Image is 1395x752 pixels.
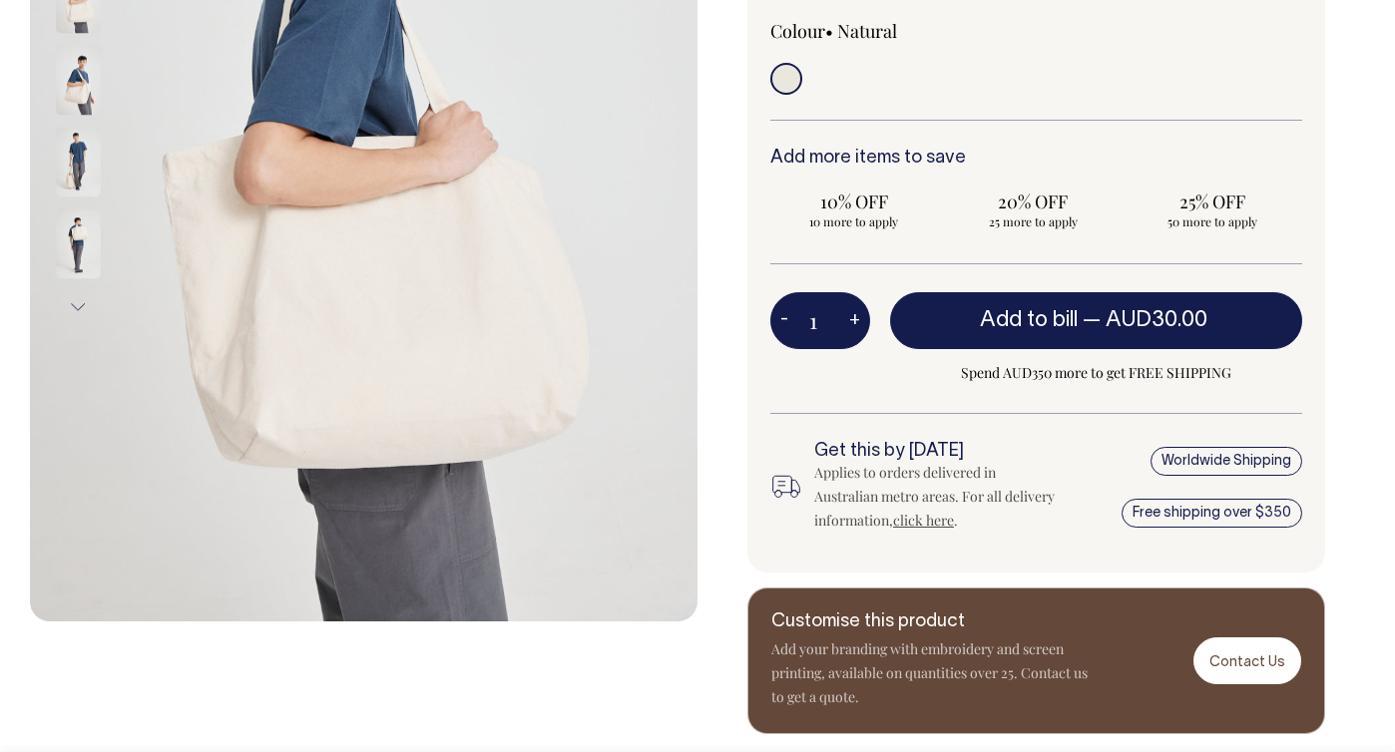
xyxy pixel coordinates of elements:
[1129,184,1296,235] input: 25% OFF 50 more to apply
[770,149,1302,169] h6: Add more items to save
[771,612,1091,632] h6: Customise this product
[950,184,1118,235] input: 20% OFF 25 more to apply
[1139,213,1286,229] span: 50 more to apply
[770,19,983,43] div: Colour
[837,19,897,43] label: Natural
[814,461,1060,533] div: Applies to orders delivered in Australian metro areas. For all delivery information, .
[839,301,870,341] button: +
[63,285,93,330] button: Next
[56,46,101,116] img: natural
[780,189,928,213] span: 10% OFF
[960,213,1108,229] span: 25 more to apply
[960,189,1108,213] span: 20% OFF
[770,184,938,235] input: 10% OFF 10 more to apply
[770,301,798,341] button: -
[56,209,101,279] img: natural
[1139,189,1286,213] span: 25% OFF
[890,361,1302,385] span: Spend AUD350 more to get FREE SHIPPING
[980,310,1078,330] span: Add to bill
[893,511,954,530] a: click here
[1106,310,1207,330] span: AUD30.00
[771,637,1091,709] p: Add your branding with embroidery and screen printing, available on quantities over 25. Contact u...
[825,19,833,43] span: •
[56,128,101,197] img: natural
[814,442,1060,462] h6: Get this by [DATE]
[890,292,1302,348] button: Add to bill —AUD30.00
[1193,637,1301,684] a: Contact Us
[780,213,928,229] span: 10 more to apply
[1083,310,1212,330] span: —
